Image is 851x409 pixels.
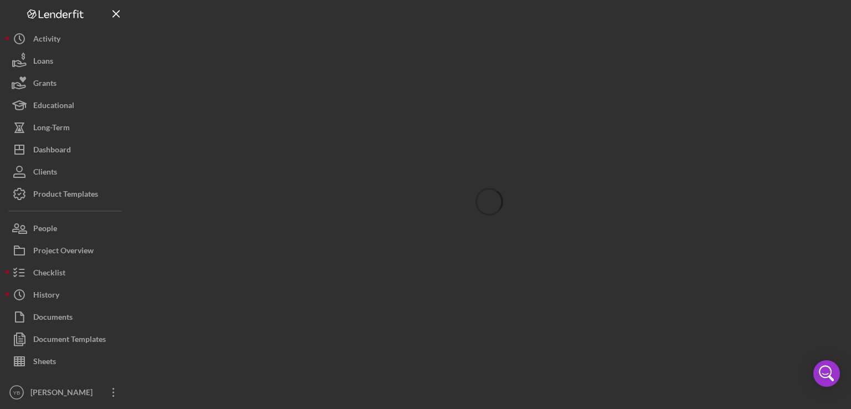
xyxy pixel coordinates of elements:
button: Long-Term [6,116,127,139]
button: Checklist [6,262,127,284]
button: Grants [6,72,127,94]
div: Document Templates [33,328,106,353]
button: Dashboard [6,139,127,161]
div: History [33,284,59,309]
button: YB[PERSON_NAME] [6,381,127,403]
div: Dashboard [33,139,71,163]
button: Document Templates [6,328,127,350]
button: History [6,284,127,306]
div: Activity [33,28,60,53]
button: Project Overview [6,239,127,262]
div: People [33,217,57,242]
button: Educational [6,94,127,116]
button: Sheets [6,350,127,372]
div: Grants [33,72,57,97]
div: Loans [33,50,53,75]
text: YB [13,390,20,396]
button: Clients [6,161,127,183]
button: Loans [6,50,127,72]
button: People [6,217,127,239]
div: Clients [33,161,57,186]
div: Long-Term [33,116,70,141]
div: Open Intercom Messenger [813,360,840,387]
div: [PERSON_NAME] [28,381,100,406]
button: Activity [6,28,127,50]
div: Sheets [33,350,56,375]
div: Checklist [33,262,65,287]
div: Product Templates [33,183,98,208]
div: Documents [33,306,73,331]
div: Educational [33,94,74,119]
button: Documents [6,306,127,328]
button: Product Templates [6,183,127,205]
div: Project Overview [33,239,94,264]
